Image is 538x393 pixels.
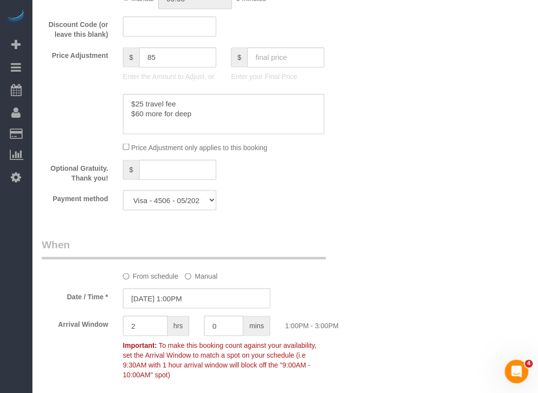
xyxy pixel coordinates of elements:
span: $ [123,159,139,180]
label: Manual [185,267,217,281]
legend: When [42,237,326,259]
span: mins [243,315,270,336]
span: To make this booking count against your availability, set the Arrival Window to match a spot on y... [123,341,316,378]
label: From schedule [123,267,178,281]
label: Date / Time * [34,288,115,301]
label: Payment method [34,190,115,203]
strong: Important: [123,341,157,349]
div: 1:00PM - 3:00PM [278,315,359,330]
label: Price Adjustment [34,47,115,60]
iframe: Intercom live chat [505,360,528,383]
p: Enter the Amount to Adjust, or [123,72,216,81]
img: Automaid Logo [6,10,26,24]
span: 4 [525,360,533,367]
span: $ [123,47,139,67]
input: final price [247,47,324,67]
label: Arrival Window [34,315,115,329]
span: hrs [168,315,189,336]
p: Enter your Final Price [231,72,324,81]
input: Manual [185,273,191,279]
span: Price Adjustment only applies to this booking [131,143,267,151]
label: Optional Gratuity. Thank you! [34,159,115,183]
input: MM/DD/YYYY HH:MM [123,288,270,308]
input: From schedule [123,273,129,279]
span: $ [231,47,247,67]
label: Discount Code (or leave this blank) [34,16,115,39]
